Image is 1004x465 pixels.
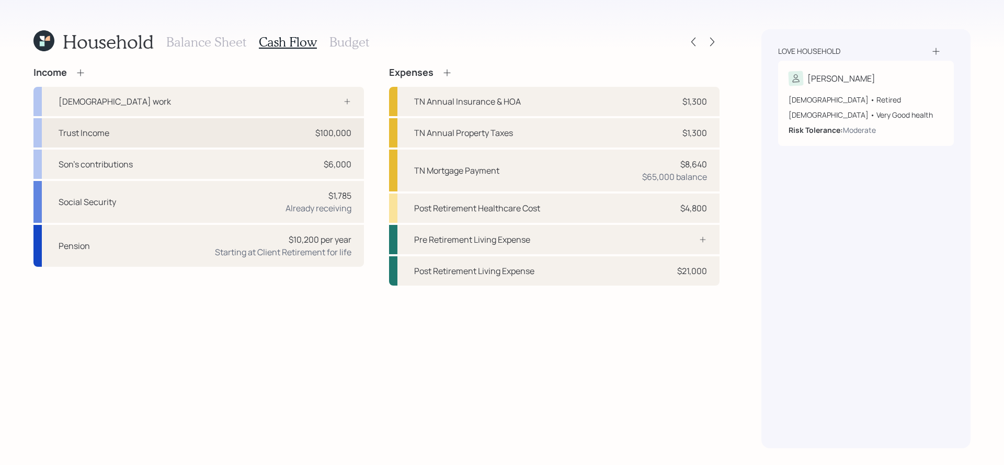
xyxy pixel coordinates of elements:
div: [DEMOGRAPHIC_DATA] work [59,95,171,108]
div: $10,200 per year [289,233,351,246]
div: [PERSON_NAME] [807,72,875,85]
div: $1,300 [682,95,707,108]
div: TN Annual Insurance & HOA [414,95,521,108]
div: $8,640 [680,158,707,171]
div: $1,300 [682,127,707,139]
h4: Expenses [389,67,433,78]
div: Starting at Client Retirement for life [215,246,351,258]
div: Pension [59,240,90,252]
div: TN Annual Property Taxes [414,127,513,139]
div: $65,000 balance [642,171,707,183]
div: [DEMOGRAPHIC_DATA] • Retired [789,94,943,105]
div: Love household [778,46,840,56]
div: $6,000 [324,158,351,171]
h3: Budget [329,35,369,50]
div: Moderate [843,124,876,135]
h3: Cash Flow [259,35,317,50]
div: $100,000 [315,127,351,139]
b: Risk Tolerance: [789,125,843,135]
div: [DEMOGRAPHIC_DATA] • Very Good health [789,109,943,120]
h4: Income [33,67,67,78]
div: Social Security [59,196,116,208]
div: Son's contributions [59,158,133,171]
div: Post Retirement Living Expense [414,265,534,277]
div: Already receiving [286,202,351,214]
h3: Balance Sheet [166,35,246,50]
div: TN Mortgage Payment [414,164,499,177]
div: Pre Retirement Living Expense [414,233,530,246]
div: Trust Income [59,127,109,139]
div: $4,800 [680,202,707,214]
div: Post Retirement Healthcare Cost [414,202,540,214]
div: $21,000 [677,265,707,277]
div: $1,785 [328,189,351,202]
h1: Household [63,30,154,53]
